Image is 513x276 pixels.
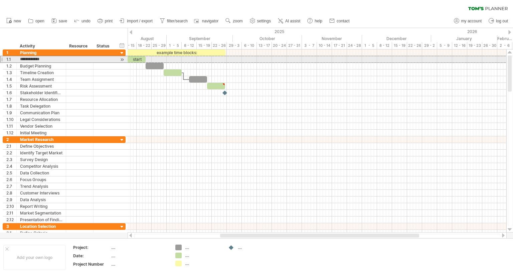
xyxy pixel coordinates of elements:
[407,42,422,49] div: 22 - 26
[224,17,244,25] a: zoom
[257,42,272,49] div: 13 - 17
[233,19,242,23] span: zoom
[20,217,62,223] div: Presentation of Findings
[158,17,190,25] a: filter/search
[20,83,62,89] div: Risk Assessment
[6,76,16,83] div: 1.4
[59,19,67,23] span: save
[377,42,392,49] div: 8 - 12
[6,210,16,216] div: 2.11
[122,42,137,49] div: 11 - 15
[6,83,16,89] div: 1.5
[20,176,62,183] div: Focus Groups
[185,245,221,250] div: ....
[257,19,271,23] span: settings
[6,143,16,149] div: 2.1
[452,17,484,25] a: my account
[111,261,167,267] div: ....
[185,253,221,258] div: ....
[6,170,16,176] div: 2.5
[482,42,497,49] div: 26 - 30
[6,110,16,116] div: 1.9
[69,43,90,49] div: Resource
[104,35,167,42] div: August 2025
[20,203,62,210] div: Report Writing
[202,19,218,23] span: navigator
[362,42,377,49] div: 1 - 5
[197,42,212,49] div: 15 - 19
[461,19,482,23] span: my account
[105,19,113,23] span: print
[20,130,62,136] div: Initial Meeting
[238,245,274,250] div: ....
[20,116,62,123] div: Legal Considerations
[20,183,62,189] div: Trend Analysis
[20,103,62,109] div: Task Delegation
[332,42,347,49] div: 17 - 21
[6,116,16,123] div: 1.10
[167,19,188,23] span: filter/search
[167,42,182,49] div: 1 - 5
[35,19,44,23] span: open
[128,56,146,62] div: start
[20,143,62,149] div: Define Objectives
[6,90,16,96] div: 1.6
[20,230,62,236] div: Define Criteria
[6,203,16,210] div: 2.10
[73,261,110,267] div: Project Number
[20,63,62,69] div: Budget Planning
[50,17,69,25] a: save
[6,223,16,230] div: 3
[306,17,324,25] a: help
[212,42,227,49] div: 22 - 26
[20,190,62,196] div: Customer Interviews
[193,17,220,25] a: navigator
[96,17,115,25] a: print
[6,217,16,223] div: 2.12
[20,49,62,56] div: Planning
[233,35,302,42] div: October 2025
[20,70,62,76] div: Timeline Creation
[6,130,16,136] div: 1.12
[81,19,91,23] span: undo
[497,42,512,49] div: 2 - 6
[6,123,16,129] div: 1.11
[6,63,16,69] div: 1.2
[119,56,125,63] div: scroll to activity
[72,17,93,25] a: undo
[3,245,66,270] div: Add your own logo
[182,42,197,49] div: 8 - 12
[285,19,300,23] span: AI assist
[328,17,352,25] a: contact
[248,17,273,25] a: settings
[227,42,242,49] div: 29 - 3
[20,110,62,116] div: Communication Plan
[185,261,221,266] div: ....
[302,35,362,42] div: November 2025
[6,150,16,156] div: 2.2
[6,156,16,163] div: 2.3
[347,42,362,49] div: 24 - 28
[487,17,510,25] a: log out
[5,17,23,25] a: new
[437,42,452,49] div: 5 - 9
[20,136,62,143] div: Market Research
[315,19,322,23] span: help
[20,123,62,129] div: Vendor Selection
[6,70,16,76] div: 1.3
[6,196,16,203] div: 2.9
[287,42,302,49] div: 27 - 31
[6,103,16,109] div: 1.8
[20,76,62,83] div: Team Assignment
[6,56,16,62] div: 1.1
[26,17,46,25] a: open
[167,35,233,42] div: September 2025
[6,96,16,103] div: 1.7
[6,163,16,169] div: 2.4
[6,183,16,189] div: 2.7
[6,190,16,196] div: 2.8
[20,150,62,156] div: Identify Target Market
[431,35,497,42] div: January 2026
[20,223,62,230] div: Location Selection
[6,176,16,183] div: 2.6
